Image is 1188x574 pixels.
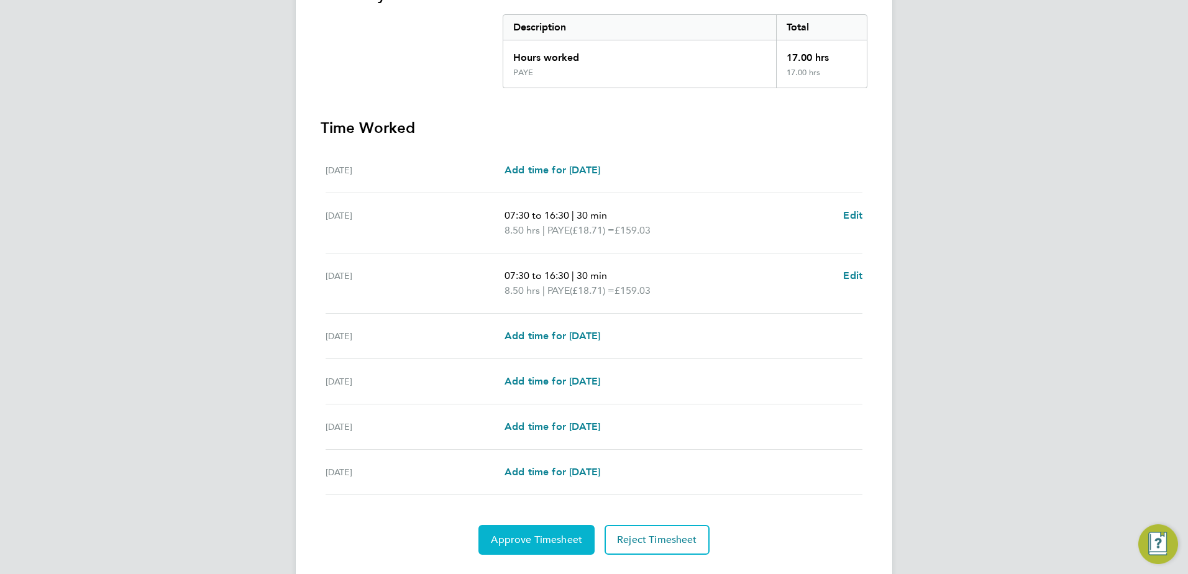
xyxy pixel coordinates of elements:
span: Approve Timesheet [491,534,582,546]
a: Add time for [DATE] [505,163,600,178]
span: | [542,224,545,236]
a: Edit [843,208,862,223]
button: Reject Timesheet [605,525,710,555]
span: 30 min [577,209,607,221]
span: £159.03 [615,285,651,296]
span: Reject Timesheet [617,534,697,546]
div: Total [776,15,867,40]
span: £159.03 [615,224,651,236]
span: Add time for [DATE] [505,164,600,176]
span: PAYE [547,283,570,298]
span: Add time for [DATE] [505,330,600,342]
div: PAYE [513,68,533,78]
div: [DATE] [326,465,505,480]
span: 8.50 hrs [505,224,540,236]
span: 07:30 to 16:30 [505,270,569,281]
span: PAYE [547,223,570,238]
h3: Time Worked [321,118,867,138]
span: Edit [843,209,862,221]
div: [DATE] [326,163,505,178]
span: | [572,270,574,281]
a: Add time for [DATE] [505,419,600,434]
a: Add time for [DATE] [505,374,600,389]
button: Engage Resource Center [1138,524,1178,564]
div: [DATE] [326,419,505,434]
span: 30 min [577,270,607,281]
div: Description [503,15,776,40]
span: (£18.71) = [570,285,615,296]
span: Add time for [DATE] [505,421,600,432]
span: 07:30 to 16:30 [505,209,569,221]
div: [DATE] [326,268,505,298]
div: 17.00 hrs [776,40,867,68]
span: Edit [843,270,862,281]
span: Add time for [DATE] [505,375,600,387]
span: | [542,285,545,296]
a: Add time for [DATE] [505,465,600,480]
div: Hours worked [503,40,776,68]
a: Edit [843,268,862,283]
div: [DATE] [326,208,505,238]
span: Add time for [DATE] [505,466,600,478]
div: [DATE] [326,329,505,344]
div: 17.00 hrs [776,68,867,88]
span: 8.50 hrs [505,285,540,296]
span: (£18.71) = [570,224,615,236]
div: Summary [503,14,867,88]
a: Add time for [DATE] [505,329,600,344]
span: | [572,209,574,221]
button: Approve Timesheet [478,525,595,555]
div: [DATE] [326,374,505,389]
